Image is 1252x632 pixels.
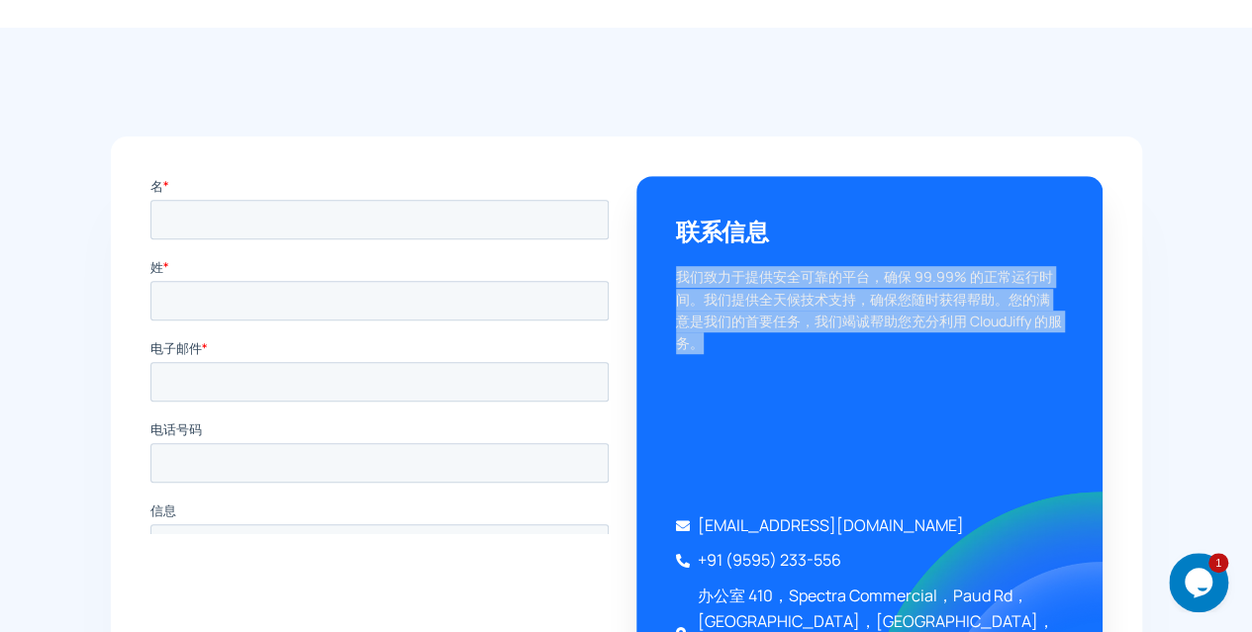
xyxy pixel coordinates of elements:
iframe: 表格 0 [150,176,617,533]
a: +91 (9595) 233-556 [676,548,1063,574]
font: 联系信息 [676,215,768,247]
iframe: 聊天小部件 [1169,553,1232,612]
font: +91 (9595) 233-556 [698,549,841,571]
font: 我们致力于提供安全可靠的平台，确保 99.99% 的正常运行时间。我们提供全天候技术支持，确保您随时获得帮助。您的满意是我们的首要任务，我们竭诚帮助您充分利用 CloudJiffy 的服务。 [676,267,1062,352]
a: [EMAIL_ADDRESS][DOMAIN_NAME] [676,513,1063,539]
font: [EMAIL_ADDRESS][DOMAIN_NAME] [698,514,964,536]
